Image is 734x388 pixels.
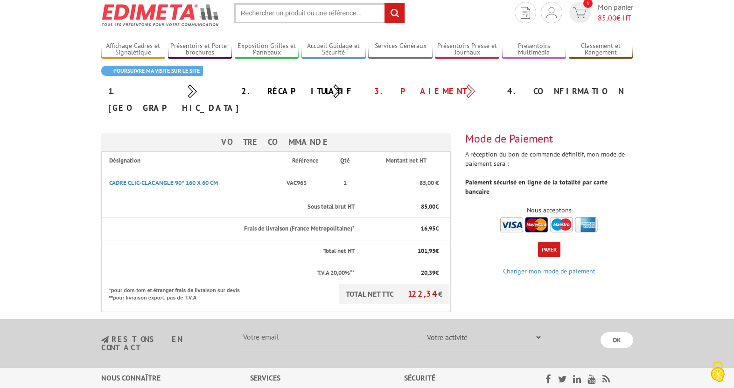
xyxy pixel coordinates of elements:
[101,133,451,151] h3: Votre Commande
[465,205,633,215] div: Nous acceptons
[284,157,328,165] p: Référence
[706,360,729,383] img: Cookies (fenêtre modale)
[567,2,633,23] a: devis rapide 1 Mon panier 85,00€ HT
[521,7,530,19] img: devis rapide
[101,373,250,383] div: Nous connaître
[701,356,734,388] button: Cookies (fenêtre modale)
[598,2,633,23] span: Mon panier
[301,42,366,57] a: Accueil Guidage et Sécurité
[339,284,449,304] p: TOTAL NET TTC €
[569,42,633,57] a: Classement et Rangement
[101,66,203,76] a: Poursuivre ma visite sur le site
[421,269,435,277] span: 20,39
[458,123,640,234] div: A réception du bon de commande définitif, mon mode de paiement sera :
[465,133,633,145] h3: Mode de Paiement
[363,157,449,165] p: Montant net HT
[101,336,109,344] img: newsletter.jpg
[598,13,616,22] span: 85,00
[465,178,608,196] strong: Paiement sécurisé en ligne de la totalité par carte bancaire
[500,83,633,100] div: 4. Confirmation
[363,269,439,278] p: €
[109,179,218,187] a: CADRE CLIC-CLAC ANGLE 90° 160 X 60 CM
[168,42,232,57] a: Présentoirs et Porte-brochures
[500,217,598,232] img: accepted.png
[101,335,224,352] h3: restons en contact
[368,42,433,57] a: Services Généraux
[235,42,299,57] a: Exposition Grilles et Panneaux
[598,13,633,23] span: € HT
[101,240,356,262] th: Total net HT
[601,332,633,348] input: OK
[421,225,435,232] span: 16,95
[503,267,595,275] a: Changer mon mode de paiement
[336,157,354,165] p: Qté
[284,174,328,192] p: VAC963
[363,203,439,211] p: €
[538,242,560,257] button: Payer
[363,247,439,256] p: €
[421,203,435,211] span: 85,00
[234,3,405,23] input: Rechercher un produit ou une référence...
[435,42,499,57] a: Présentoirs Presse et Journaux
[363,179,439,188] p: 85,00 €
[241,86,353,96] a: 2. Récapitulatif
[367,83,500,100] div: 3. Paiement
[336,179,354,188] p: 1
[573,7,587,18] img: devis rapide
[101,196,356,218] th: Sous total brut HT
[250,373,405,383] div: Services
[101,83,234,116] div: 1. [GEOGRAPHIC_DATA]
[404,373,521,383] div: Sécurité
[408,288,438,299] span: 122,34
[238,329,405,345] input: Votre email
[418,247,435,255] span: 101,95
[109,269,355,278] p: T.V.A 20,00%**
[384,3,405,23] input: rechercher
[109,157,275,165] p: Désignation
[101,218,356,240] th: Frais de livraison (France Metropolitaine)*
[546,7,557,18] img: devis rapide
[109,284,249,301] p: *pour dom-tom et étranger frais de livraison sur devis **pour livraison export, pas de T.V.A
[502,42,566,57] a: Présentoirs Multimédia
[363,225,439,233] p: €
[101,42,166,57] a: Affichage Cadres et Signalétique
